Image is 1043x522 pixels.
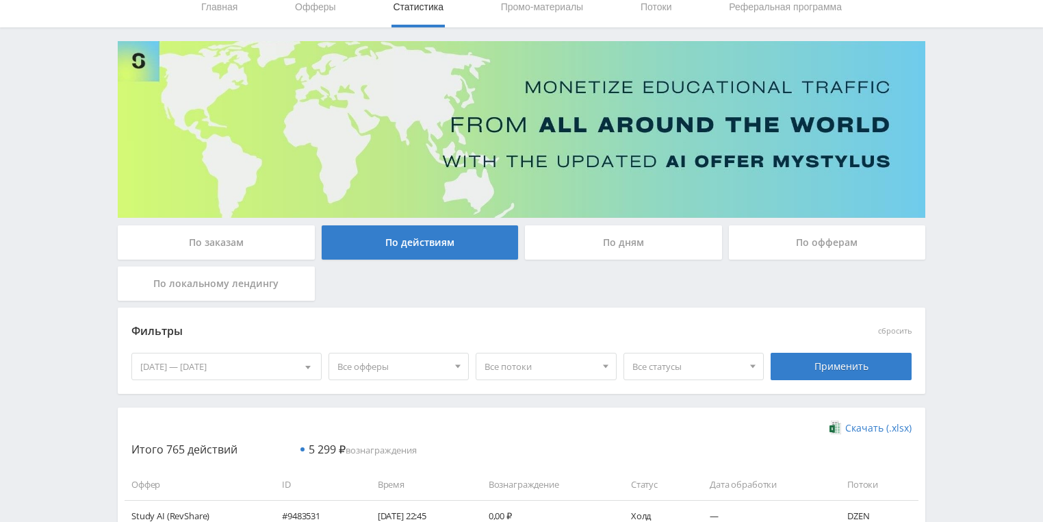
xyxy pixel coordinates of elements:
div: По локальному лендингу [118,266,315,301]
span: Все офферы [337,353,448,380]
button: сбросить [878,327,912,336]
span: вознаграждения [309,444,417,456]
td: Статус [617,469,696,500]
div: Применить [771,353,912,380]
div: По заказам [118,225,315,260]
td: Дата обработки [696,469,834,500]
td: Оффер [125,469,268,500]
img: xlsx [829,421,841,434]
div: По действиям [322,225,519,260]
a: Скачать (.xlsx) [829,421,912,435]
div: По дням [525,225,722,260]
td: Вознаграждение [475,469,617,500]
span: 5 299 ₽ [309,442,346,457]
img: Banner [118,41,925,218]
span: Все потоки [485,353,595,380]
span: Итого 765 действий [131,442,237,457]
div: Фильтры [131,321,715,342]
span: Скачать (.xlsx) [845,423,912,434]
div: [DATE] — [DATE] [132,353,321,380]
td: Время [364,469,475,500]
td: Потоки [834,469,918,500]
div: По офферам [729,225,926,260]
td: ID [268,469,364,500]
span: Все статусы [632,353,743,380]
